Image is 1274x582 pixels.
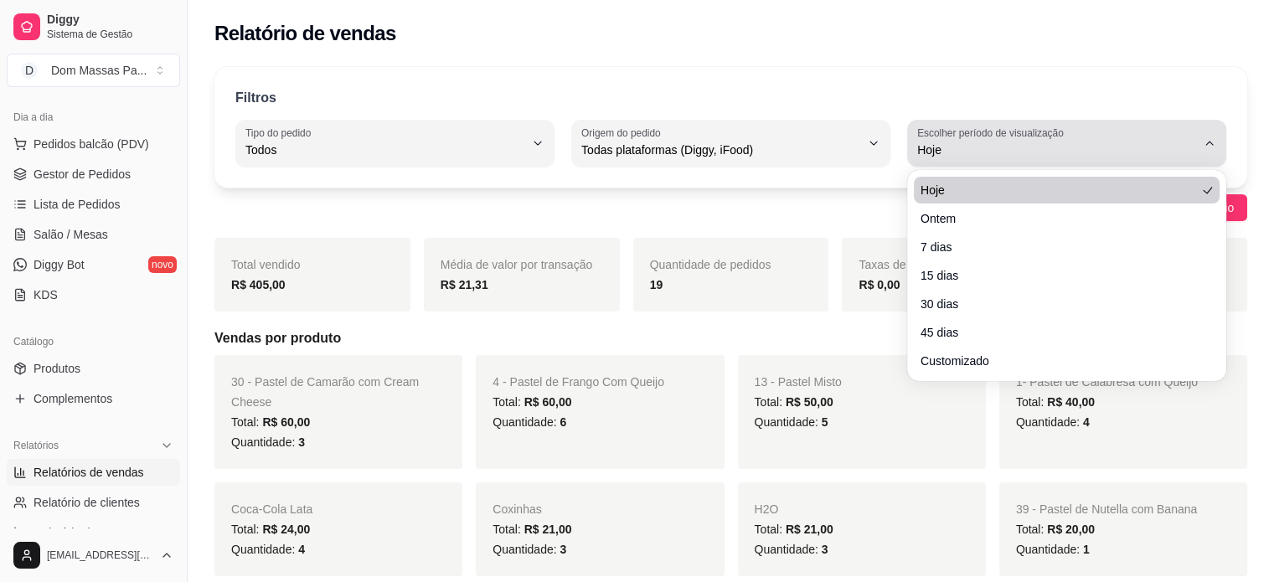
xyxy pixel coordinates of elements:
span: Média de valor por transação [441,258,592,271]
span: R$ 60,00 [524,395,572,409]
span: Todas plataformas (Diggy, iFood) [581,142,860,158]
span: Complementos [34,390,112,407]
span: 15 dias [921,267,1196,284]
span: Lista de Pedidos [34,196,121,213]
h2: Relatório de vendas [214,20,396,47]
span: Taxas de entrega [859,258,948,271]
span: Total: [231,415,310,429]
span: 3 [560,543,566,556]
span: Quantidade: [1016,543,1090,556]
strong: 19 [650,278,663,291]
span: Salão / Mesas [34,226,108,243]
span: 5 [822,415,828,429]
span: R$ 21,00 [524,523,572,536]
span: Total: [231,523,310,536]
div: Dom Massas Pa ... [51,62,147,79]
span: Quantidade: [493,543,566,556]
span: 4 [1083,415,1090,429]
span: Quantidade: [755,415,828,429]
span: 13 - Pastel Misto [755,375,842,389]
span: R$ 60,00 [262,415,310,429]
span: Relatórios [13,439,59,452]
div: Dia a dia [7,104,180,131]
span: 45 dias [921,324,1196,341]
span: Total: [493,395,571,409]
span: Total: [755,523,833,536]
p: Filtros [235,88,276,108]
span: Quantidade: [755,543,828,556]
span: Quantidade: [231,543,305,556]
span: [EMAIL_ADDRESS][DOMAIN_NAME] [47,549,153,562]
button: Select a team [7,54,180,87]
span: Ontem [921,210,1196,227]
span: Produtos [34,360,80,377]
h5: Vendas por produto [214,328,1247,348]
span: Coca-Cola Lata [231,502,312,516]
strong: R$ 0,00 [859,278,900,291]
span: D [21,62,38,79]
span: Relatório de mesas [34,524,135,541]
span: Relatório de clientes [34,494,140,511]
span: Total: [1016,523,1095,536]
span: Pedidos balcão (PDV) [34,136,149,152]
strong: R$ 21,31 [441,278,488,291]
span: 3 [822,543,828,556]
strong: R$ 405,00 [231,278,286,291]
span: R$ 50,00 [786,395,833,409]
span: Coxinhas [493,502,541,516]
span: Hoje [921,182,1196,198]
span: Hoje [917,142,1196,158]
span: R$ 24,00 [262,523,310,536]
span: Diggy [47,13,173,28]
span: 30 - Pastel de Camarão com Cream Cheese [231,375,419,409]
span: 39 - Pastel de Nutella com Banana [1016,502,1197,516]
span: Todos [245,142,524,158]
span: 6 [560,415,566,429]
span: Total: [1016,395,1095,409]
span: Total vendido [231,258,301,271]
label: Origem do pedido [581,126,666,140]
label: Escolher período de visualização [917,126,1069,140]
span: 4 - Pastel de Frango Com Queijo [493,375,664,389]
span: 3 [298,435,305,449]
span: Customizado [921,353,1196,369]
span: 7 dias [921,239,1196,255]
span: Quantidade: [231,435,305,449]
div: Catálogo [7,328,180,355]
span: KDS [34,286,58,303]
span: Sistema de Gestão [47,28,173,41]
span: Relatórios de vendas [34,464,144,481]
span: 4 [298,543,305,556]
span: Diggy Bot [34,256,85,273]
span: 30 dias [921,296,1196,312]
span: Total: [493,523,571,536]
span: R$ 40,00 [1047,395,1095,409]
span: H2O [755,502,779,516]
span: Total: [755,395,833,409]
span: Quantidade de pedidos [650,258,771,271]
span: Quantidade: [1016,415,1090,429]
span: 1- Pastel de Calabresa com Queijo [1016,375,1198,389]
span: R$ 21,00 [786,523,833,536]
span: 1 [1083,543,1090,556]
span: R$ 20,00 [1047,523,1095,536]
span: Quantidade: [493,415,566,429]
label: Tipo do pedido [245,126,317,140]
span: Gestor de Pedidos [34,166,131,183]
